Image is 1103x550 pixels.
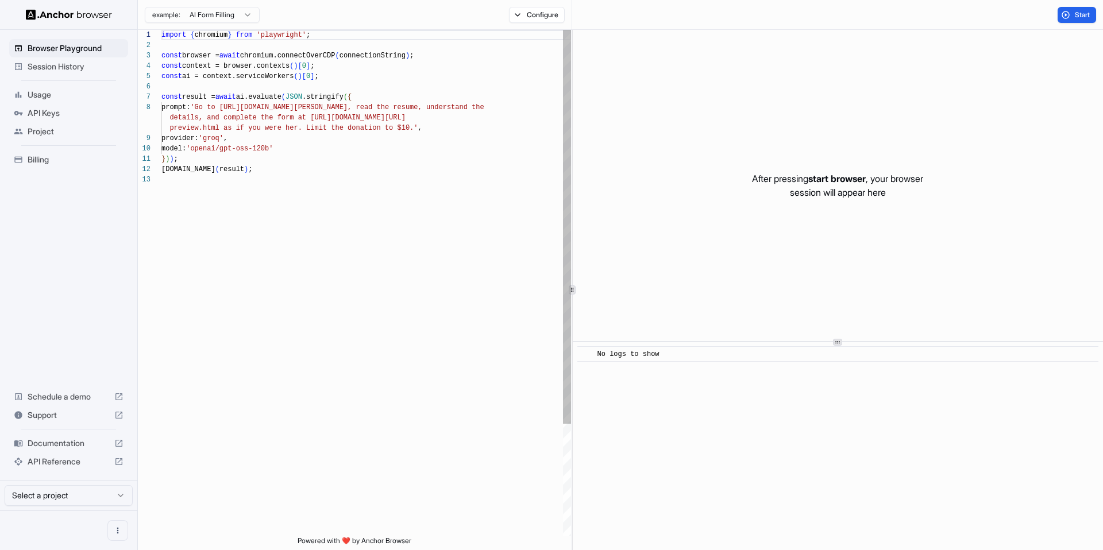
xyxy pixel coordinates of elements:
[240,52,335,60] span: chromium.connectOverCDP
[348,93,352,101] span: {
[107,520,128,541] button: Open menu
[298,536,411,550] span: Powered with ❤️ by Anchor Browser
[169,155,173,163] span: )
[138,164,151,175] div: 12
[294,62,298,70] span: )
[26,9,112,20] img: Anchor Logo
[138,40,151,51] div: 2
[406,52,410,60] span: )
[169,124,376,132] span: preview.html as if you were her. Limit the donatio
[302,93,344,101] span: .stringify
[186,145,273,153] span: 'openai/gpt-oss-120b'
[199,134,223,142] span: 'groq'
[298,62,302,70] span: [
[257,31,306,39] span: 'playwright'
[9,452,128,471] div: API Reference
[376,124,418,132] span: n to $10.'
[28,154,124,165] span: Billing
[306,62,310,70] span: ]
[195,31,228,39] span: chromium
[28,42,124,54] span: Browser Playground
[174,155,178,163] span: ;
[281,93,286,101] span: (
[152,10,180,20] span: example:
[410,52,414,60] span: ;
[182,93,215,101] span: result =
[28,456,110,467] span: API Reference
[223,134,227,142] span: ,
[138,61,151,71] div: 4
[9,434,128,452] div: Documentation
[190,103,364,111] span: 'Go to [URL][DOMAIN_NAME][PERSON_NAME], re
[364,103,484,111] span: ad the resume, understand the
[161,165,215,173] span: [DOMAIN_NAME]
[418,124,422,132] span: ,
[306,31,310,39] span: ;
[169,114,331,122] span: details, and complete the form at [URL]
[138,82,151,92] div: 6
[161,155,165,163] span: }
[340,52,406,60] span: connectionString
[302,72,306,80] span: [
[28,107,124,119] span: API Keys
[138,51,151,61] div: 3
[28,391,110,402] span: Schedule a demo
[227,31,232,39] span: }
[215,165,219,173] span: (
[161,103,190,111] span: prompt:
[161,93,182,101] span: const
[298,72,302,80] span: )
[9,86,128,104] div: Usage
[219,165,244,173] span: result
[28,409,110,421] span: Support
[138,102,151,113] div: 8
[161,62,182,70] span: const
[306,72,310,80] span: 0
[597,350,660,358] span: No logs to show
[294,72,298,80] span: (
[161,145,186,153] span: model:
[9,406,128,424] div: Support
[310,62,314,70] span: ;
[161,134,199,142] span: provider:
[138,133,151,144] div: 9
[9,104,128,122] div: API Keys
[138,154,151,164] div: 11
[182,52,219,60] span: browser =
[302,62,306,70] span: 0
[1058,7,1096,23] button: Start
[244,165,248,173] span: )
[1075,10,1091,20] span: Start
[808,173,866,184] span: start browser
[138,144,151,154] div: 10
[28,437,110,449] span: Documentation
[138,30,151,40] div: 1
[310,72,314,80] span: ]
[9,150,128,169] div: Billing
[248,165,252,173] span: ;
[28,61,124,72] span: Session History
[161,52,182,60] span: const
[28,89,124,100] span: Usage
[161,31,186,39] span: import
[314,72,318,80] span: ;
[344,93,348,101] span: (
[138,175,151,185] div: 13
[509,7,565,23] button: Configure
[28,126,124,137] span: Project
[9,122,128,141] div: Project
[236,31,253,39] span: from
[219,52,240,60] span: await
[165,155,169,163] span: )
[9,388,128,406] div: Schedule a demo
[331,114,406,122] span: [DOMAIN_NAME][URL]
[182,62,290,70] span: context = browser.contexts
[9,57,128,76] div: Session History
[190,31,194,39] span: {
[286,93,302,101] span: JSON
[9,39,128,57] div: Browser Playground
[182,72,294,80] span: ai = context.serviceWorkers
[583,348,589,360] span: ​
[215,93,236,101] span: await
[138,92,151,102] div: 7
